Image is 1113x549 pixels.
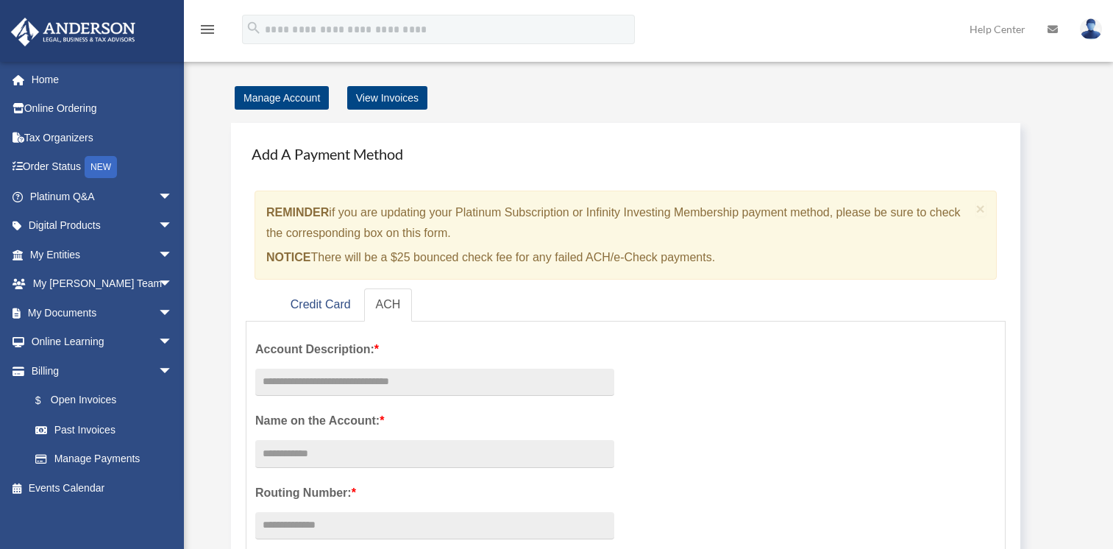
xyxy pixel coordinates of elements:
[158,327,188,358] span: arrow_drop_down
[266,206,329,219] strong: REMINDER
[1080,18,1102,40] img: User Pic
[266,251,310,263] strong: NOTICE
[158,182,188,212] span: arrow_drop_down
[347,86,427,110] a: View Invoices
[10,327,195,357] a: Online Learningarrow_drop_down
[7,18,140,46] img: Anderson Advisors Platinum Portal
[255,339,614,360] label: Account Description:
[158,356,188,386] span: arrow_drop_down
[158,211,188,241] span: arrow_drop_down
[158,269,188,300] span: arrow_drop_down
[10,152,195,183] a: Order StatusNEW
[21,415,195,444] a: Past Invoices
[10,240,195,269] a: My Entitiesarrow_drop_down
[255,411,614,431] label: Name on the Account:
[10,182,195,211] a: Platinum Q&Aarrow_drop_down
[158,240,188,270] span: arrow_drop_down
[976,201,986,216] button: Close
[246,138,1006,170] h4: Add A Payment Method
[21,444,188,474] a: Manage Payments
[235,86,329,110] a: Manage Account
[10,298,195,327] a: My Documentsarrow_drop_down
[364,288,413,322] a: ACH
[10,65,195,94] a: Home
[10,123,195,152] a: Tax Organizers
[158,298,188,328] span: arrow_drop_down
[10,211,195,241] a: Digital Productsarrow_drop_down
[246,20,262,36] i: search
[266,247,970,268] p: There will be a $25 bounced check fee for any failed ACH/e-Check payments.
[21,386,195,416] a: $Open Invoices
[10,269,195,299] a: My [PERSON_NAME] Teamarrow_drop_down
[255,483,614,503] label: Routing Number:
[199,26,216,38] a: menu
[10,473,195,503] a: Events Calendar
[255,191,997,280] div: if you are updating your Platinum Subscription or Infinity Investing Membership payment method, p...
[43,392,51,410] span: $
[279,288,363,322] a: Credit Card
[976,200,986,217] span: ×
[10,94,195,124] a: Online Ordering
[85,156,117,178] div: NEW
[10,356,195,386] a: Billingarrow_drop_down
[199,21,216,38] i: menu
